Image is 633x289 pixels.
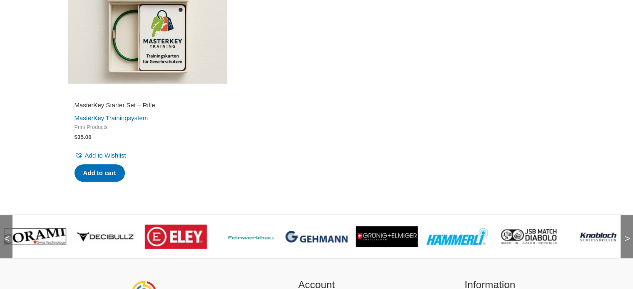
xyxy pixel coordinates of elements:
iframe: Customer reviews powered by Trustpilot [74,89,221,99]
h2: MasterKey Starter Set – Rifle [74,101,221,109]
span: > [621,226,629,235]
img: brand logo [145,225,207,249]
bdi: 35.00 [74,134,92,140]
span: $ [74,134,78,140]
a: Add to cart: “MasterKey Starter Set - Rifle” [74,164,125,182]
a: MasterKey Starter Set – Rifle [74,101,221,112]
a: Add to Wishlist [74,150,126,161]
span: Print Products [74,124,221,131]
span: Add to Wishlist [85,152,126,159]
a: MasterKey Trainingsystem [74,114,148,121]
